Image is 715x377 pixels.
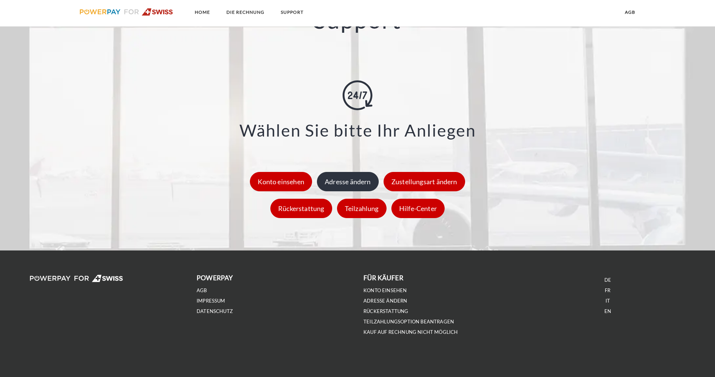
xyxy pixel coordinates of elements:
div: Konto einsehen [250,172,312,191]
a: agb [197,287,207,294]
a: Home [188,6,216,19]
a: DE [604,277,611,283]
a: IMPRESSUM [197,298,225,304]
a: DATENSCHUTZ [197,308,233,314]
a: DIE RECHNUNG [220,6,271,19]
img: logo-swiss-white.svg [30,275,123,282]
a: Adresse ändern [363,298,407,304]
a: agb [619,6,642,19]
a: Adresse ändern [315,178,381,186]
a: Rückerstattung [363,308,409,314]
a: SUPPORT [274,6,310,19]
div: Adresse ändern [317,172,379,191]
div: Hilfe-Center [391,199,445,218]
a: Konto einsehen [363,287,407,294]
a: EN [604,308,611,314]
div: Rückerstattung [270,199,332,218]
img: logo-swiss.svg [80,8,173,16]
a: Konto einsehen [248,178,314,186]
a: Zustellungsart ändern [382,178,467,186]
a: IT [606,298,610,304]
a: FR [605,287,610,294]
b: FÜR KÄUFER [363,274,403,282]
a: Teilzahlung [335,204,388,213]
a: Hilfe-Center [390,204,447,213]
h3: Wählen Sie bitte Ihr Anliegen [45,122,670,139]
a: Teilzahlungsoption beantragen [363,319,454,325]
b: POWERPAY [197,274,233,282]
img: online-shopping.svg [343,80,372,110]
div: Zustellungsart ändern [384,172,465,191]
div: Teilzahlung [337,199,387,218]
a: Kauf auf Rechnung nicht möglich [363,329,458,335]
a: Rückerstattung [268,204,334,213]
